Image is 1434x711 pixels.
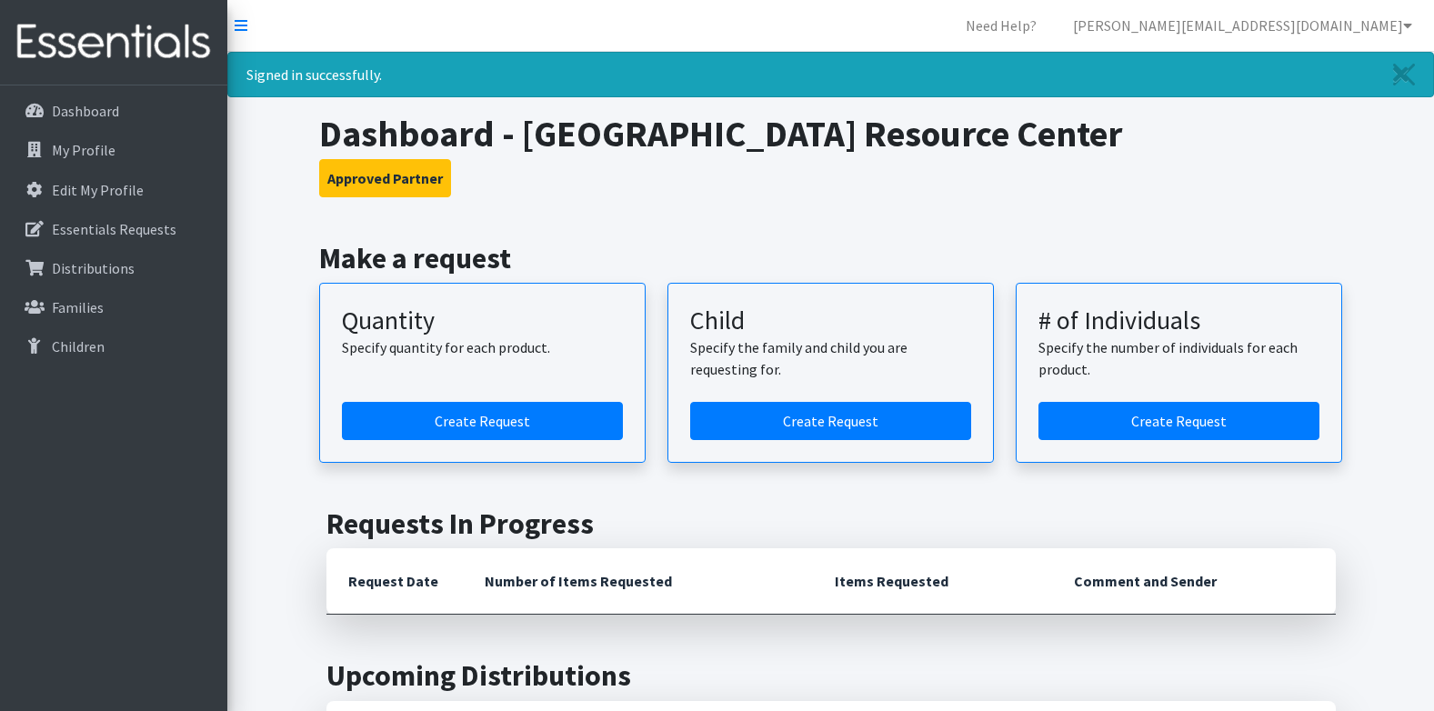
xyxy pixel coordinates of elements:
a: Edit My Profile [7,172,220,208]
p: Essentials Requests [52,220,176,238]
a: Close [1375,53,1433,96]
th: Request Date [326,548,463,615]
p: Edit My Profile [52,181,144,199]
p: My Profile [52,141,115,159]
a: My Profile [7,132,220,168]
p: Specify the number of individuals for each product. [1038,336,1319,380]
p: Dashboard [52,102,119,120]
p: Children [52,337,105,355]
h2: Make a request [319,241,1342,275]
a: Create a request by quantity [342,402,623,440]
a: Need Help? [951,7,1051,44]
th: Items Requested [813,548,1052,615]
a: Children [7,328,220,365]
p: Families [52,298,104,316]
h3: Quantity [342,305,623,336]
div: Signed in successfully. [227,52,1434,97]
a: [PERSON_NAME][EMAIL_ADDRESS][DOMAIN_NAME] [1058,7,1427,44]
h1: Dashboard - [GEOGRAPHIC_DATA] Resource Center [319,112,1342,155]
a: Families [7,289,220,325]
img: HumanEssentials [7,12,220,73]
h2: Requests In Progress [326,506,1336,541]
a: Create a request by number of individuals [1038,402,1319,440]
a: Essentials Requests [7,211,220,247]
h2: Upcoming Distributions [326,658,1336,693]
th: Number of Items Requested [463,548,814,615]
p: Specify quantity for each product. [342,336,623,358]
a: Dashboard [7,93,220,129]
th: Comment and Sender [1052,548,1335,615]
p: Specify the family and child you are requesting for. [690,336,971,380]
a: Distributions [7,250,220,286]
button: Approved Partner [319,159,451,197]
a: Create a request for a child or family [690,402,971,440]
p: Distributions [52,259,135,277]
h3: # of Individuals [1038,305,1319,336]
h3: Child [690,305,971,336]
